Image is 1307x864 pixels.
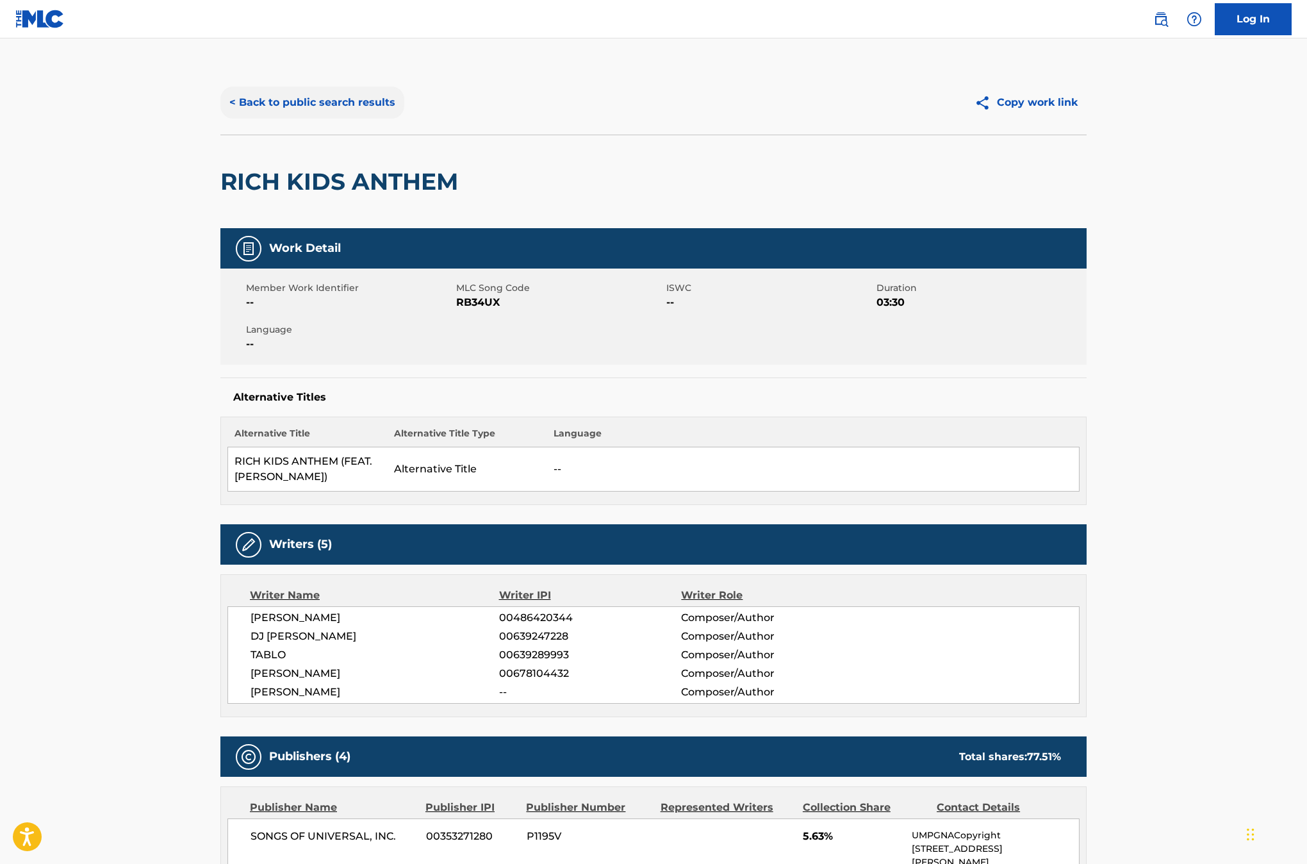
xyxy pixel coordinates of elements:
[803,829,902,844] span: 5.63%
[681,610,847,626] span: Composer/Author
[246,281,453,295] span: Member Work Identifier
[499,685,681,700] span: --
[15,10,65,28] img: MLC Logo
[220,167,464,196] h2: RICH KIDS ANTHEM
[246,323,453,336] span: Language
[388,447,547,492] td: Alternative Title
[681,629,847,644] span: Composer/Author
[269,537,332,552] h5: Writers (5)
[499,610,681,626] span: 00486420344
[681,685,847,700] span: Composer/Author
[499,666,681,681] span: 00678104432
[1215,3,1292,35] a: Log In
[241,749,256,765] img: Publishers
[959,749,1061,765] div: Total shares:
[251,685,499,700] span: [PERSON_NAME]
[681,666,847,681] span: Composer/Author
[233,391,1074,404] h5: Alternative Titles
[251,610,499,626] span: [PERSON_NAME]
[681,588,847,603] div: Writer Role
[241,537,256,552] img: Writers
[228,427,388,447] th: Alternative Title
[241,241,256,256] img: Work Detail
[499,629,681,644] span: 00639247228
[456,281,663,295] span: MLC Song Code
[456,295,663,310] span: RB34UX
[876,295,1083,310] span: 03:30
[666,295,873,310] span: --
[666,281,873,295] span: ISWC
[1187,12,1202,27] img: help
[251,829,416,844] span: SONGS OF UNIVERSAL, INC.
[269,749,350,764] h5: Publishers (4)
[912,829,1079,842] p: UMPGNACopyright
[246,336,453,352] span: --
[681,647,847,663] span: Composer/Author
[526,800,650,815] div: Publisher Number
[251,647,499,663] span: TABLO
[1247,815,1254,854] div: Drag
[974,95,997,111] img: Copy work link
[876,281,1083,295] span: Duration
[547,427,1080,447] th: Language
[499,588,682,603] div: Writer IPI
[937,800,1061,815] div: Contact Details
[966,87,1087,119] button: Copy work link
[251,666,499,681] span: [PERSON_NAME]
[220,87,404,119] button: < Back to public search results
[1027,751,1061,763] span: 77.51 %
[527,829,651,844] span: P1195V
[661,800,793,815] div: Represented Writers
[426,829,517,844] span: 00353271280
[269,241,341,256] h5: Work Detail
[499,647,681,663] span: 00639289993
[803,800,927,815] div: Collection Share
[425,800,516,815] div: Publisher IPI
[251,629,499,644] span: DJ [PERSON_NAME]
[250,588,499,603] div: Writer Name
[246,295,453,310] span: --
[1243,802,1307,864] iframe: Chat Widget
[547,447,1080,492] td: --
[228,447,388,492] td: RICH KIDS ANTHEM (FEAT. [PERSON_NAME])
[1153,12,1169,27] img: search
[250,800,416,815] div: Publisher Name
[1148,6,1174,32] a: Public Search
[1181,6,1207,32] div: Help
[388,427,547,447] th: Alternative Title Type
